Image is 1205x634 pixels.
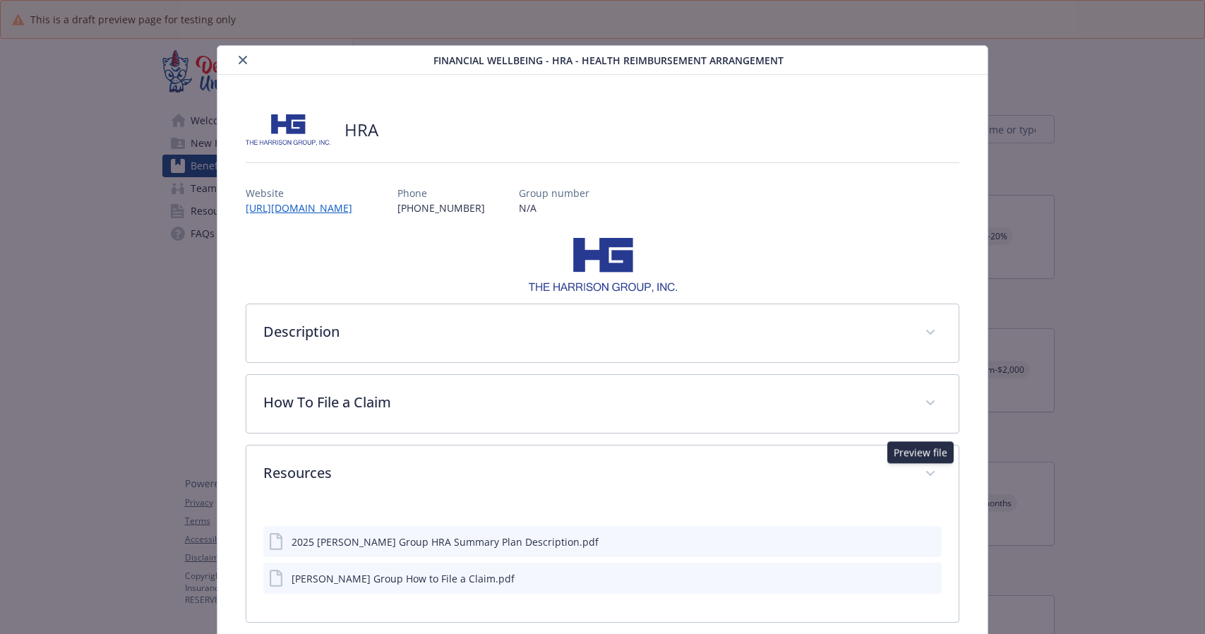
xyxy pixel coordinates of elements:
[529,238,677,292] img: banner
[397,201,485,215] p: [PHONE_NUMBER]
[234,52,251,68] button: close
[519,186,589,201] p: Group number
[923,571,936,586] button: preview file
[263,462,907,484] p: Resources
[246,445,958,503] div: Resources
[397,186,485,201] p: Phone
[246,186,364,201] p: Website
[246,375,958,433] div: How To File a Claim
[923,534,936,549] button: preview file
[246,503,958,622] div: Resources
[519,201,589,215] p: N/A
[263,321,907,342] p: Description
[263,392,907,413] p: How To File a Claim
[344,118,378,142] h2: HRA
[246,304,958,362] div: Description
[901,571,912,586] button: download file
[292,534,599,549] div: 2025 [PERSON_NAME] Group HRA Summary Plan Description.pdf
[246,201,364,215] a: [URL][DOMAIN_NAME]
[292,571,515,586] div: [PERSON_NAME] Group How to File a Claim.pdf
[901,534,912,549] button: download file
[246,109,330,151] img: Harrison Group
[433,53,784,68] span: Financial Wellbeing - HRA - Health Reimbursement Arrangement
